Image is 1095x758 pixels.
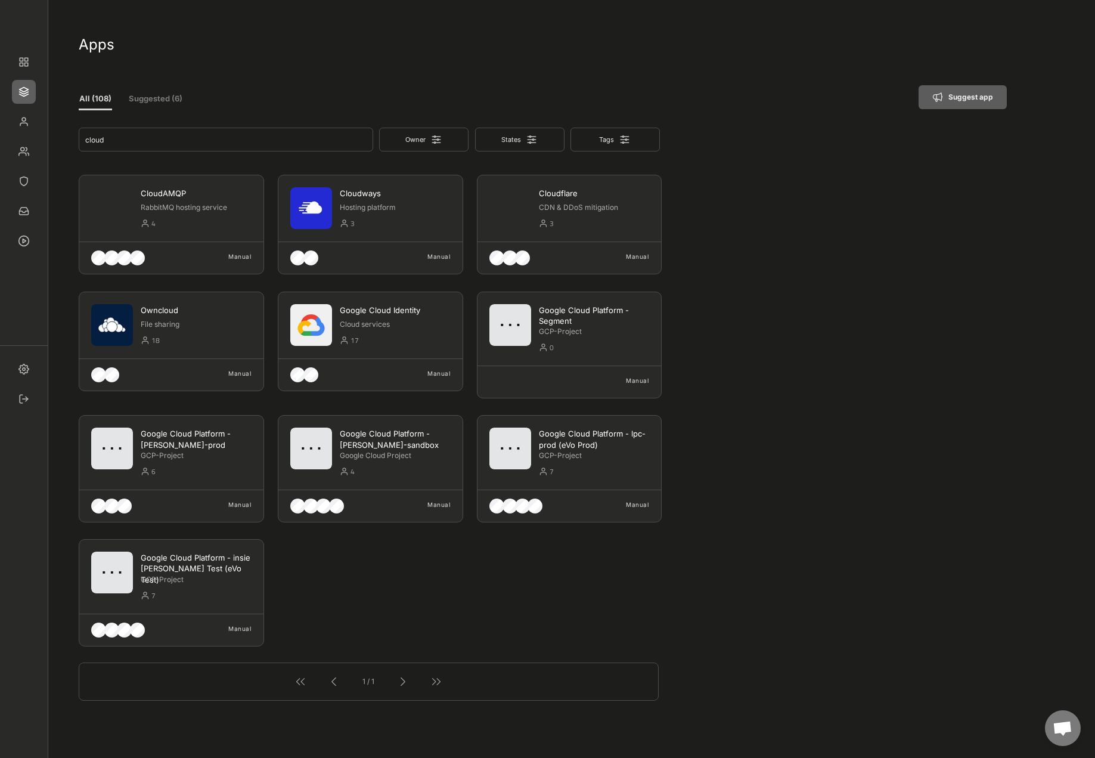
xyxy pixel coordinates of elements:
[919,85,1007,109] button: Suggest app
[340,428,451,450] div: Google Cloud Platform - [PERSON_NAME]-sandbox
[350,217,451,231] div: 3
[539,428,649,450] div: Google Cloud Platform - lpc-prod (eVo Prod)
[340,203,451,213] div: Hosting platform
[475,128,564,151] button: States
[539,305,649,326] div: Google Cloud Platform - Segment
[79,128,373,151] input: Search apps by name
[539,327,649,337] div: GCP-Project
[340,451,451,461] div: Google Cloud Project
[151,589,252,603] div: 7
[141,428,252,450] div: Google Cloud Platform - [PERSON_NAME]-prod
[12,169,36,193] div: Compliance
[79,89,112,110] button: All (108)
[141,305,252,315] div: Owncloud
[12,80,36,104] div: Apps
[12,357,36,381] div: Settings
[12,12,36,36] div: eCademy GmbH - Benny Witt
[570,128,660,151] button: Tags
[12,50,36,74] div: Overview
[379,128,469,151] button: Owner
[141,575,252,585] div: GCP-Project
[600,499,649,511] div: Manual
[340,320,451,330] div: Cloud services
[350,465,451,479] div: 4
[12,229,36,253] div: Workflows
[12,140,36,163] div: Teams/Circles
[402,499,451,511] div: Manual
[141,451,252,461] div: GCP-Project
[600,375,649,386] div: Manual
[550,465,649,479] div: 7
[203,499,252,511] div: Manual
[539,451,649,461] div: GCP-Project
[203,367,252,379] div: Manual
[79,35,1007,54] div: Apps
[340,188,451,199] div: Cloudways
[340,305,451,315] div: Google Cloud Identity
[141,188,252,199] div: CloudAMQP
[12,199,36,223] div: Requests
[151,465,252,479] div: 6
[550,341,649,355] div: 0
[539,203,649,213] div: CDN & DDoS mitigation
[203,250,252,262] div: Manual
[600,250,649,262] div: Manual
[12,110,36,134] div: Members
[151,334,252,348] div: 18
[141,320,252,330] div: File sharing
[151,217,252,231] div: 4
[12,387,36,411] div: Sign out
[402,250,451,262] div: Manual
[141,203,252,213] div: RabbitMQ hosting service
[349,674,387,689] div: 1 / 1
[203,623,252,635] div: Manual
[350,334,451,348] div: 17
[539,188,649,199] div: Cloudflare
[402,367,451,379] div: Manual
[141,552,252,585] div: Google Cloud Platform - insie [PERSON_NAME] Test (eVo Test)
[121,89,190,110] button: Suggested (6)
[1045,710,1081,746] div: Open chat
[550,217,649,231] div: 3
